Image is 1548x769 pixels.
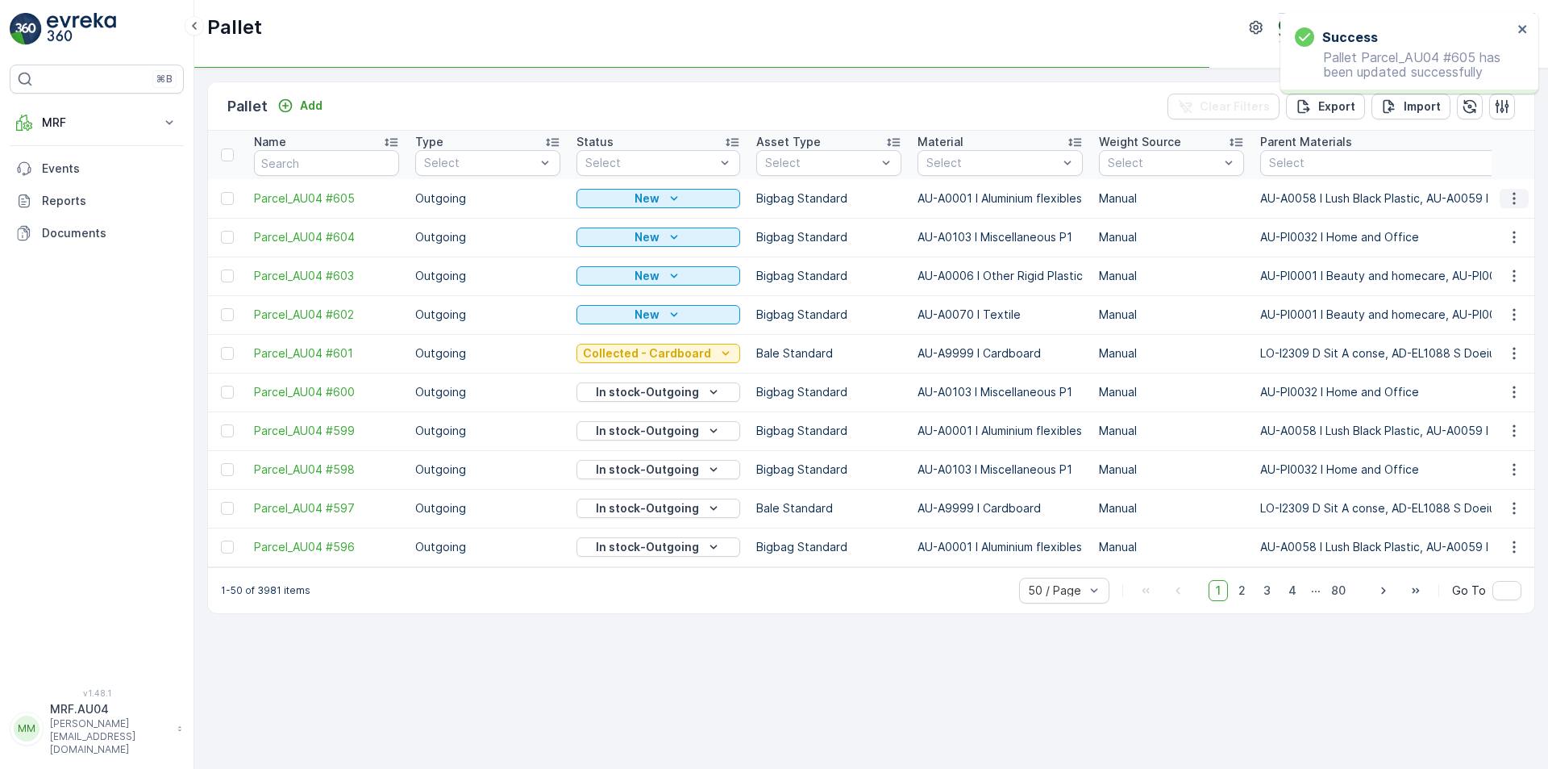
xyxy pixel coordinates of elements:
[1099,134,1181,150] p: Weight Source
[576,305,740,324] button: New
[156,73,173,86] p: ⌘B
[254,229,399,245] a: Parcel_AU04 #604
[1286,94,1365,119] button: Export
[1091,373,1252,412] td: Manual
[254,384,399,400] a: Parcel_AU04 #600
[424,155,535,171] p: Select
[85,371,177,385] span: Bigbag Standard
[748,450,909,489] td: Bigbag Standard
[14,345,90,358] span: Tare Weight :
[85,318,90,332] span: -
[221,270,234,282] div: Toggle Row Selected
[576,344,740,363] button: Collected - Cardboard
[47,13,116,45] img: logo_light-DOdMpM7g.png
[14,265,53,278] span: Name :
[407,450,568,489] td: Outgoing
[50,717,169,756] p: [PERSON_NAME][EMAIL_ADDRESS][DOMAIN_NAME]
[909,412,1091,450] td: AU-A0001 I Aluminium flexibles
[221,541,234,554] div: Toggle Row Selected
[221,502,234,515] div: Toggle Row Selected
[1108,155,1219,171] p: Select
[1091,295,1252,334] td: Manual
[407,218,568,257] td: Outgoing
[909,489,1091,528] td: AU-A9999 I Cardboard
[909,450,1091,489] td: AU-A0103 I Miscellaneous P1
[407,179,568,218] td: Outgoing
[909,179,1091,218] td: AU-A0001 I Aluminium flexibles
[94,291,116,305] span: 16.5
[576,189,740,208] button: New
[1517,23,1529,38] button: close
[42,115,152,131] p: MRF
[53,265,157,278] span: Parcel_AU04 #604
[596,500,699,516] p: In stock-Outgoing
[14,398,69,412] span: Material :
[576,382,740,402] button: In stock-Outgoing
[748,373,909,412] td: Bigbag Standard
[585,155,715,171] p: Select
[407,257,568,295] td: Outgoing
[227,95,268,118] p: Pallet
[254,423,399,439] a: Parcel_AU04 #599
[756,134,821,150] p: Asset Type
[918,134,963,150] p: Material
[221,192,234,205] div: Toggle Row Selected
[1279,13,1535,42] button: Terracycle-AU04 - Sendable(+10:00)
[1091,489,1252,528] td: Manual
[271,96,329,115] button: Add
[748,528,909,566] td: Bigbag Standard
[10,701,184,756] button: MMMRF.AU04[PERSON_NAME][EMAIL_ADDRESS][DOMAIN_NAME]
[407,489,568,528] td: Outgoing
[711,14,834,33] p: Parcel_AU04 #604
[635,190,660,207] p: New
[254,307,399,323] a: Parcel_AU04 #602
[596,423,699,439] p: In stock-Outgoing
[415,134,443,150] p: Type
[576,499,740,518] button: In stock-Outgoing
[909,373,1091,412] td: AU-A0103 I Miscellaneous P1
[254,134,286,150] p: Name
[1311,580,1321,601] p: ...
[14,716,40,742] div: MM
[221,347,234,360] div: Toggle Row Selected
[635,268,660,284] p: New
[1256,580,1278,601] span: 3
[1322,27,1378,47] h3: Success
[1404,98,1441,115] p: Import
[221,231,234,244] div: Toggle Row Selected
[254,500,399,516] a: Parcel_AU04 #597
[42,225,177,241] p: Documents
[1091,218,1252,257] td: Manual
[1452,583,1486,599] span: Go To
[42,161,177,177] p: Events
[596,384,699,400] p: In stock-Outgoing
[254,268,399,284] a: Parcel_AU04 #603
[1324,580,1353,601] span: 80
[748,218,909,257] td: Bigbag Standard
[1091,257,1252,295] td: Manual
[10,153,184,185] a: Events
[1091,450,1252,489] td: Manual
[10,688,184,698] span: v 1.48.1
[10,107,184,139] button: MRF
[407,528,568,566] td: Outgoing
[1091,179,1252,218] td: Manual
[635,229,660,245] p: New
[1200,98,1270,115] p: Clear Filters
[1167,94,1280,119] button: Clear Filters
[300,98,322,114] p: Add
[1260,134,1352,150] p: Parent Materials
[254,539,399,555] span: Parcel_AU04 #596
[407,334,568,373] td: Outgoing
[254,462,399,478] a: Parcel_AU04 #598
[254,150,399,176] input: Search
[909,295,1091,334] td: AU-A0070 I Textile
[596,539,699,555] p: In stock-Outgoing
[42,193,177,209] p: Reports
[596,462,699,478] p: In stock-Outgoing
[576,537,740,557] button: In stock-Outgoing
[909,334,1091,373] td: AU-A9999 I Cardboard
